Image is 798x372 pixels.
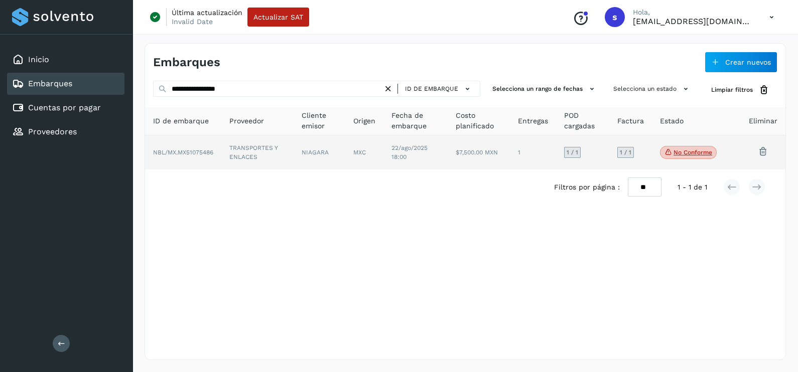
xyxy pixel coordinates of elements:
[28,79,72,88] a: Embarques
[725,59,771,66] span: Crear nuevos
[518,116,548,126] span: Entregas
[172,17,213,26] p: Invalid Date
[674,149,712,156] p: No conforme
[229,116,264,126] span: Proveedor
[294,135,345,169] td: NIAGARA
[391,110,440,131] span: Fecha de embarque
[28,103,101,112] a: Cuentas por pagar
[402,82,476,96] button: ID de embarque
[510,135,556,169] td: 1
[660,116,684,126] span: Estado
[749,116,777,126] span: Eliminar
[7,97,124,119] div: Cuentas por pagar
[456,110,502,131] span: Costo planificado
[567,149,578,155] span: 1 / 1
[711,85,753,94] span: Limpiar filtros
[633,8,753,17] p: Hola,
[7,73,124,95] div: Embarques
[448,135,510,169] td: $7,500.00 MXN
[153,149,213,156] span: NBL/MX.MX51075486
[391,144,428,160] span: 22/ago/2025 18:00
[564,110,601,131] span: POD cargadas
[488,81,601,97] button: Selecciona un rango de fechas
[247,8,309,27] button: Actualizar SAT
[153,55,220,70] h4: Embarques
[302,110,337,131] span: Cliente emisor
[345,135,383,169] td: MXC
[405,84,458,93] span: ID de embarque
[554,182,620,193] span: Filtros por página :
[609,81,695,97] button: Selecciona un estado
[353,116,375,126] span: Origen
[28,55,49,64] a: Inicio
[221,135,294,169] td: TRANSPORTES Y ENLACES
[172,8,242,17] p: Última actualización
[7,121,124,143] div: Proveedores
[153,116,209,126] span: ID de embarque
[7,49,124,71] div: Inicio
[678,182,707,193] span: 1 - 1 de 1
[620,149,631,155] span: 1 / 1
[703,81,777,99] button: Limpiar filtros
[253,14,303,21] span: Actualizar SAT
[617,116,644,126] span: Factura
[28,127,77,136] a: Proveedores
[633,17,753,26] p: smedina@niagarawater.com
[705,52,777,73] button: Crear nuevos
